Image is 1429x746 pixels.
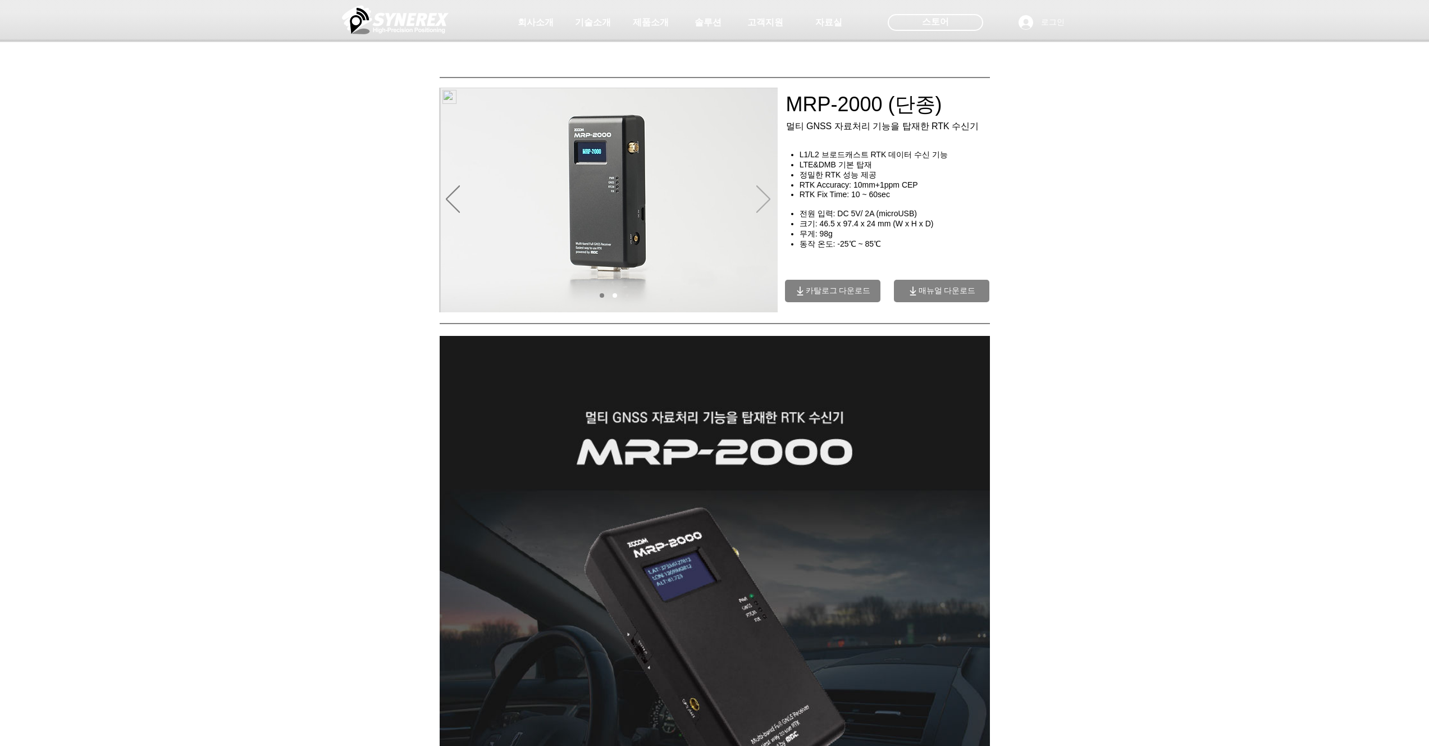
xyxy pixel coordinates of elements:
span: 동작 온도: -25℃ ~ 85℃ [800,239,881,248]
iframe: Wix Chat [1221,392,1429,746]
div: 스토어 [888,14,983,31]
button: 로그인 [1011,12,1072,33]
img: 씨너렉스_White_simbol_대지 1.png [342,3,449,37]
a: 회사소개 [508,11,564,34]
span: 자료실 [815,17,842,29]
div: 슬라이드쇼 [439,88,778,312]
span: 스토어 [922,16,949,28]
span: 솔루션 [695,17,722,29]
span: 회사소개 [518,17,554,29]
nav: 슬라이드 [595,293,621,298]
span: 기술소개 [575,17,611,29]
button: 이전 [446,185,460,215]
span: 로그인 [1037,17,1069,28]
a: 솔루션 [680,11,736,34]
img: MRP2000_perspective_lcd.jpg [441,88,778,312]
span: 제품소개 [633,17,669,29]
a: 카탈로그 다운로드 [785,280,880,302]
a: 02 [613,293,617,298]
a: 제품소개 [623,11,679,34]
span: 고객지원 [747,17,783,29]
span: RTK Fix Time: 10 ~ 60sec [800,190,890,199]
span: RTK Accuracy: 10mm+1ppm CEP [800,180,918,189]
a: 기술소개 [565,11,621,34]
a: 자료실 [801,11,857,34]
span: 정밀한 RTK 성능 제공 [800,170,876,179]
a: 매뉴얼 다운로드 [894,280,989,302]
a: 고객지원 [737,11,793,34]
a: 01 [600,293,604,298]
button: 다음 [756,185,770,215]
span: 무게: 98g [800,229,833,238]
span: 전원 입력: DC 5V/ 2A (microUSB) [800,209,917,218]
span: 매뉴얼 다운로드 [919,286,976,296]
span: 크기: 46.5 x 97.4 x 24 mm (W x H x D) [800,219,934,228]
span: 카탈로그 다운로드 [806,286,871,296]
